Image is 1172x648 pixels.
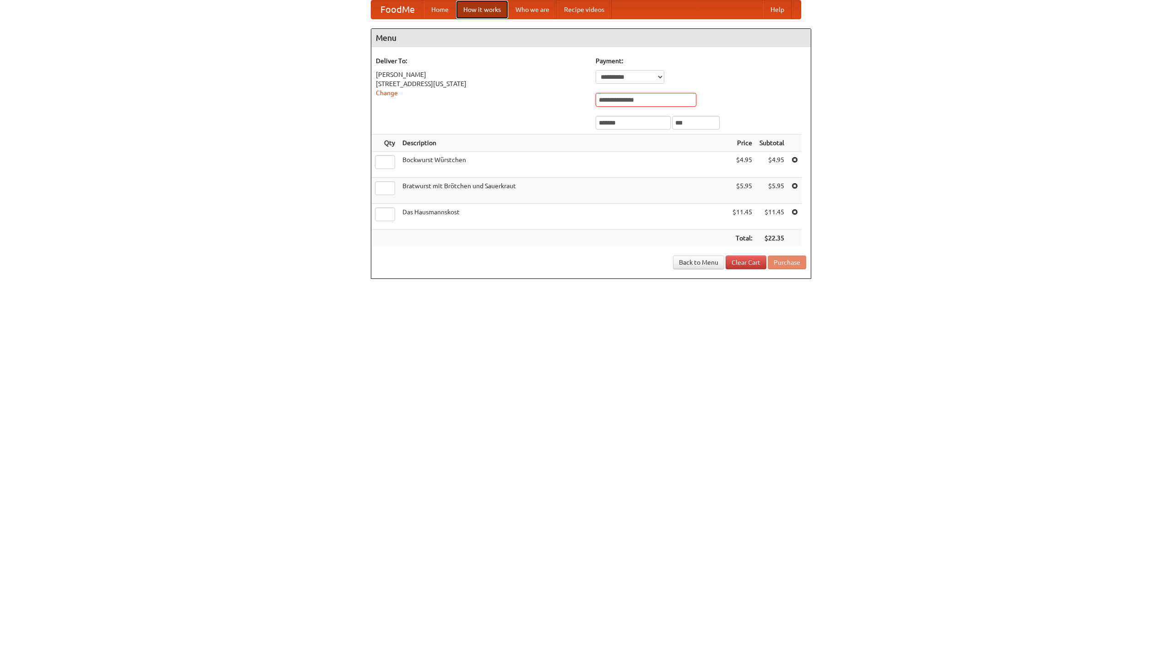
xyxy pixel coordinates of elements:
[596,56,806,65] h5: Payment:
[673,256,724,269] a: Back to Menu
[376,79,586,88] div: [STREET_ADDRESS][US_STATE]
[508,0,557,19] a: Who we are
[399,178,729,204] td: Bratwurst mit Brötchen und Sauerkraut
[371,0,424,19] a: FoodMe
[399,204,729,230] td: Das Hausmannskost
[763,0,792,19] a: Help
[399,152,729,178] td: Bockwurst Würstchen
[729,152,756,178] td: $4.95
[729,178,756,204] td: $5.95
[729,204,756,230] td: $11.45
[768,256,806,269] button: Purchase
[726,256,766,269] a: Clear Cart
[756,135,788,152] th: Subtotal
[424,0,456,19] a: Home
[371,135,399,152] th: Qty
[376,89,398,97] a: Change
[756,204,788,230] td: $11.45
[399,135,729,152] th: Description
[756,178,788,204] td: $5.95
[729,230,756,247] th: Total:
[376,70,586,79] div: [PERSON_NAME]
[729,135,756,152] th: Price
[557,0,612,19] a: Recipe videos
[376,56,586,65] h5: Deliver To:
[456,0,508,19] a: How it works
[756,230,788,247] th: $22.35
[756,152,788,178] td: $4.95
[371,29,811,47] h4: Menu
